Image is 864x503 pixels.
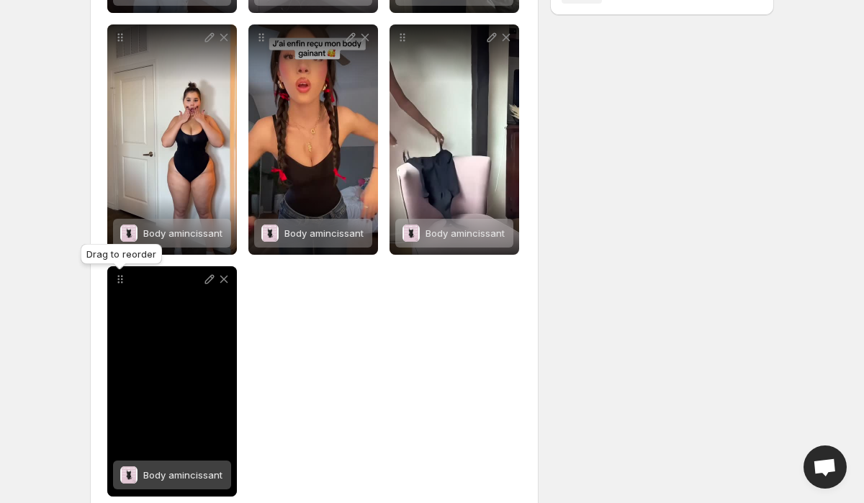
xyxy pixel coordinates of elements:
[426,227,505,239] span: Body amincissant
[107,24,237,255] div: Body amincissantBody amincissant
[143,227,222,239] span: Body amincissant
[804,445,847,489] div: Open chat
[143,469,222,481] span: Body amincissant
[390,24,519,255] div: Body amincissantBody amincissant
[284,227,364,239] span: Body amincissant
[248,24,378,255] div: Body amincissantBody amincissant
[107,266,237,497] div: Body amincissantBody amincissant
